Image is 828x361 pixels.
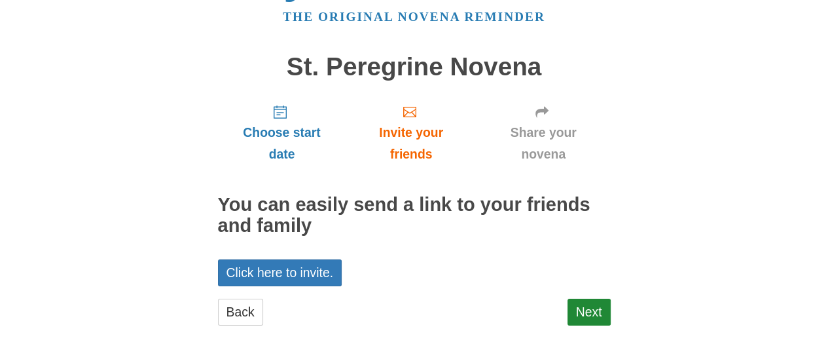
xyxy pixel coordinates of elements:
a: Back [218,299,263,326]
span: Choose start date [231,122,333,165]
a: Click here to invite. [218,259,342,286]
a: Invite your friends [346,94,476,172]
h1: St. Peregrine Novena [218,53,611,81]
a: Share your novena [477,94,611,172]
a: Choose start date [218,94,346,172]
h2: You can easily send a link to your friends and family [218,195,611,237]
a: Next [567,299,611,326]
span: Invite your friends [359,122,463,165]
a: The original novena reminder [283,10,545,24]
span: Share your novena [490,122,598,165]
